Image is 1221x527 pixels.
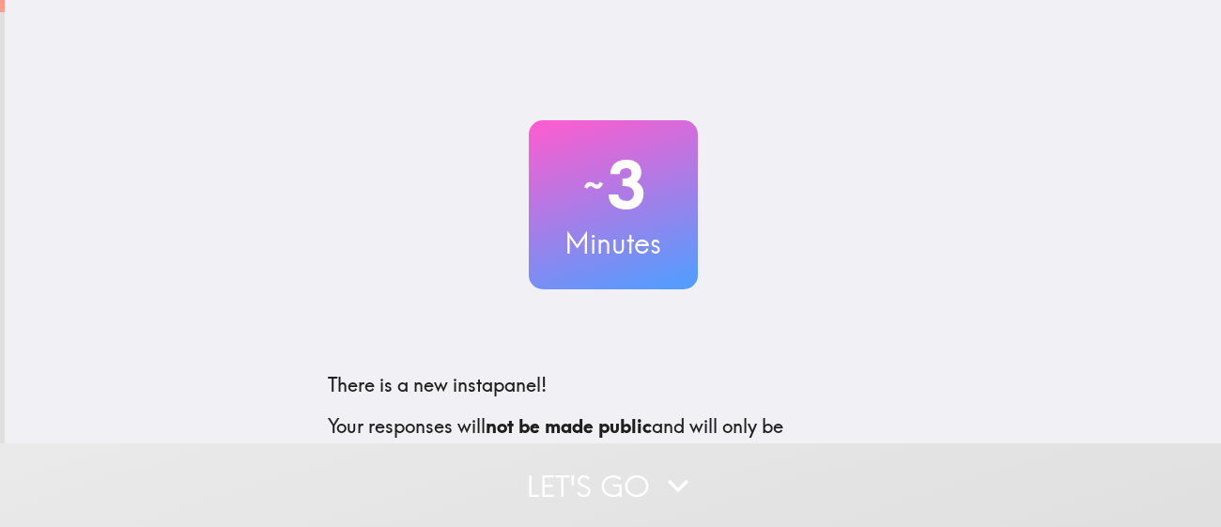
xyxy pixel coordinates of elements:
b: not be made public [486,414,652,438]
span: There is a new instapanel! [328,373,547,396]
p: Your responses will and will only be confidentially shared with our clients. We'll need your emai... [328,413,899,492]
h3: Minutes [529,224,698,263]
span: ~ [580,157,607,213]
h2: 3 [529,147,698,224]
